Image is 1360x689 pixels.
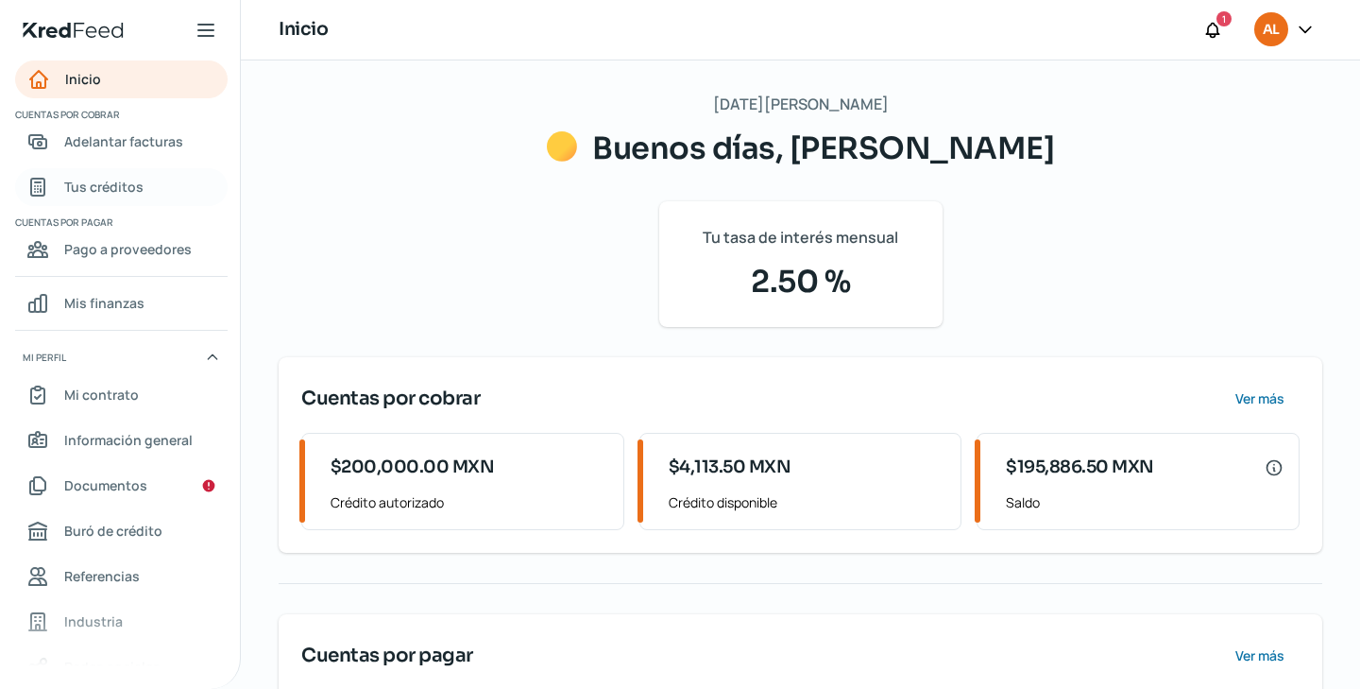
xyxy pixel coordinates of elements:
span: Adelantar facturas [64,129,183,153]
a: Redes sociales [15,648,228,686]
span: Información general [64,428,193,452]
h1: Inicio [279,16,328,43]
a: Mis finanzas [15,284,228,322]
span: Buró de crédito [64,519,162,543]
a: Industria [15,603,228,641]
span: Crédito autorizado [331,491,608,514]
a: Documentos [15,467,228,505]
a: Adelantar facturas [15,123,228,161]
img: Saludos [547,131,577,162]
span: Mis finanzas [64,291,144,315]
span: Crédito disponible [669,491,946,514]
span: Documentos [64,474,147,497]
a: Inicio [15,60,228,98]
a: Tus créditos [15,168,228,206]
span: $200,000.00 MXN [331,455,495,480]
a: Información general [15,422,228,459]
span: AL [1263,19,1279,42]
span: Mi perfil [23,349,66,366]
a: Mi contrato [15,376,228,414]
span: Mi contrato [64,383,139,406]
span: Industria [64,610,123,633]
a: Pago a proveedores [15,231,228,268]
span: Inicio [65,67,101,91]
span: Saldo [1006,491,1283,514]
span: Buenos días, [PERSON_NAME] [592,129,1054,167]
button: Ver más [1219,637,1300,675]
span: 1 [1222,10,1226,27]
span: Cuentas por pagar [301,642,473,670]
span: Redes sociales [64,655,161,679]
span: [DATE][PERSON_NAME] [713,91,889,118]
a: Buró de crédito [15,512,228,550]
span: Tus créditos [64,175,144,198]
span: 2.50 % [682,259,920,304]
span: Ver más [1235,649,1284,663]
span: Cuentas por cobrar [15,106,225,123]
span: Referencias [64,564,140,588]
span: $195,886.50 MXN [1006,455,1154,480]
span: Tu tasa de interés mensual [703,224,898,251]
span: Ver más [1235,392,1284,405]
span: Pago a proveedores [64,237,192,261]
span: Cuentas por cobrar [301,385,480,413]
button: Ver más [1219,380,1300,418]
span: Cuentas por pagar [15,214,225,231]
a: Referencias [15,558,228,595]
span: $4,113.50 MXN [669,455,791,480]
